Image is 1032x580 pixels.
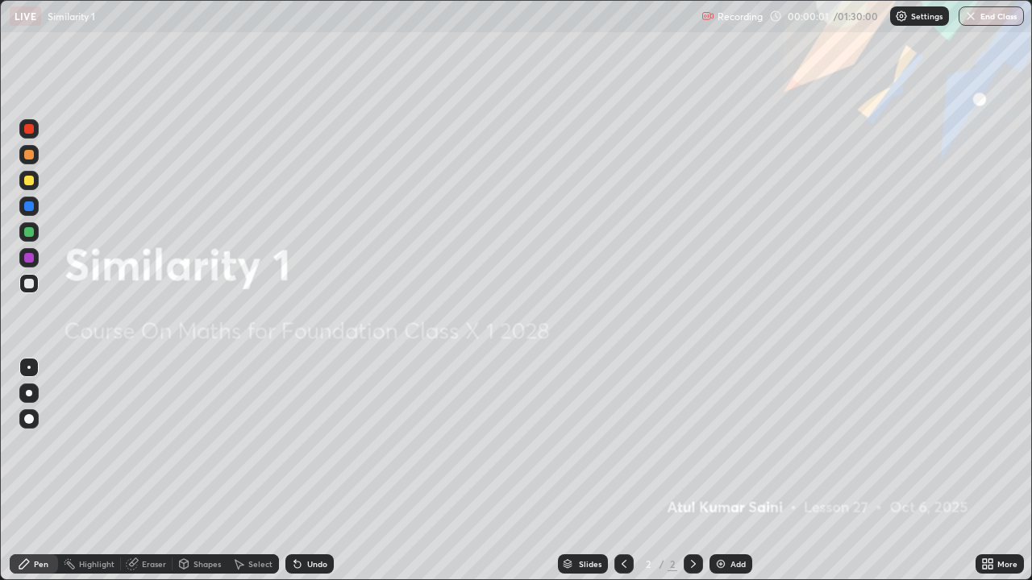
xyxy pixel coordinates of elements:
p: Similarity 1 [48,10,95,23]
div: Slides [579,560,601,568]
div: Highlight [79,560,114,568]
p: Recording [718,10,763,23]
button: End Class [959,6,1024,26]
img: add-slide-button [714,557,727,570]
div: 2 [668,557,677,571]
div: Select [248,560,273,568]
div: Add [730,560,746,568]
img: end-class-cross [964,10,977,23]
div: / [660,559,664,569]
div: Eraser [142,560,166,568]
p: Settings [911,12,943,20]
div: Undo [307,560,327,568]
div: Shapes [193,560,221,568]
div: 2 [640,559,656,569]
img: recording.375f2c34.svg [701,10,714,23]
div: More [997,560,1017,568]
p: LIVE [15,10,36,23]
img: class-settings-icons [895,10,908,23]
div: Pen [34,560,48,568]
